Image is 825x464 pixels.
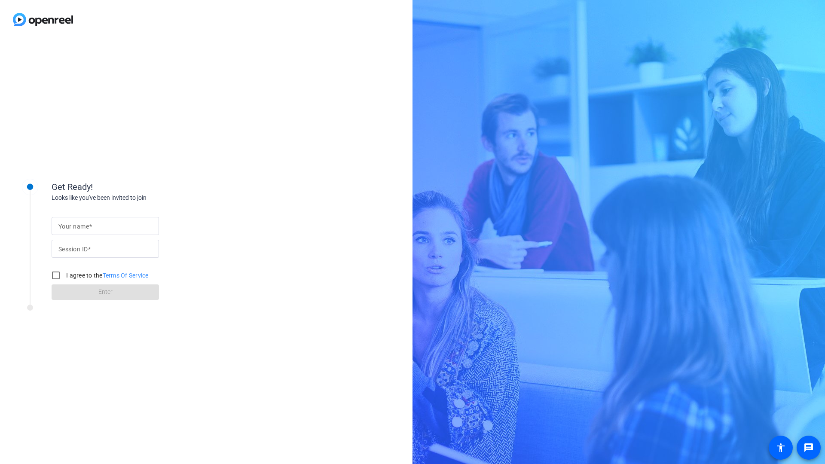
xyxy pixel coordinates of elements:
[52,180,223,193] div: Get Ready!
[804,443,814,453] mat-icon: message
[58,223,89,230] mat-label: Your name
[103,272,149,279] a: Terms Of Service
[64,271,149,280] label: I agree to the
[776,443,786,453] mat-icon: accessibility
[52,193,223,202] div: Looks like you've been invited to join
[58,246,88,253] mat-label: Session ID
